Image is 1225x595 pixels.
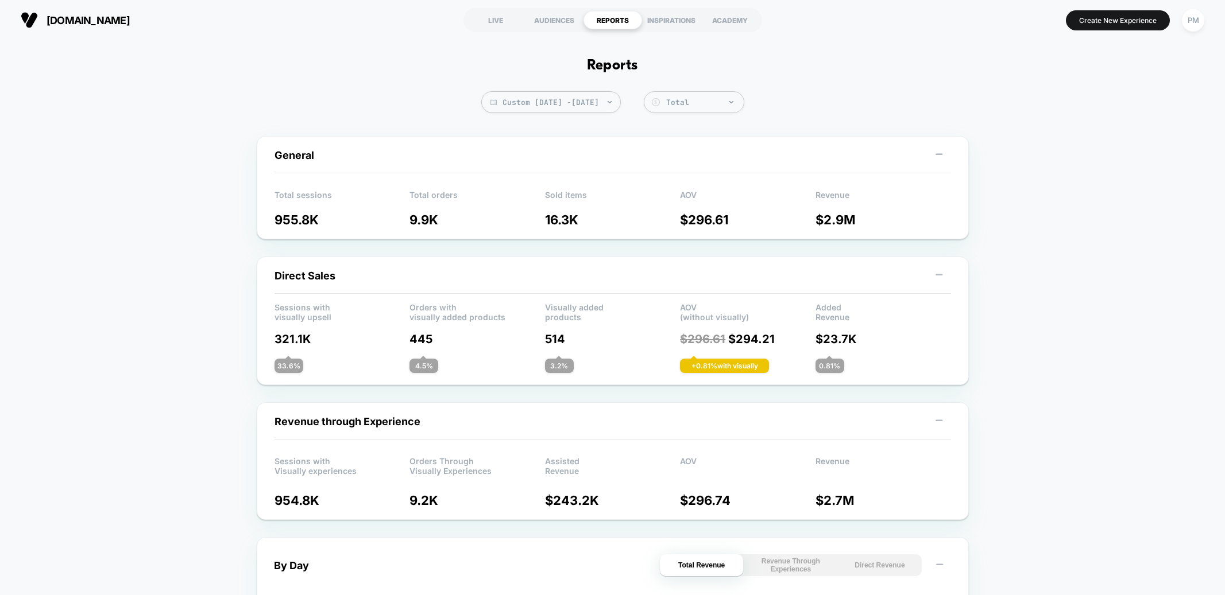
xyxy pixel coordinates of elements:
[275,456,410,473] p: Sessions with Visually experiences
[642,11,701,29] div: INSPIRATIONS
[545,456,681,473] p: Assisted Revenue
[275,359,303,373] div: 33.6 %
[409,456,545,473] p: Orders Through Visually Experiences
[583,11,642,29] div: REPORTS
[275,493,410,508] p: 954.8K
[680,493,816,508] p: $ 296.74
[525,11,583,29] div: AUDIENCES
[816,332,951,346] p: $ 23.7K
[545,212,681,227] p: 16.3K
[274,559,309,571] div: By Day
[680,359,769,373] div: + 0.81 % with visually
[481,91,621,113] span: Custom [DATE] - [DATE]
[275,415,420,427] span: Revenue through Experience
[680,302,816,320] p: AOV (without visually)
[816,212,951,227] p: $ 2.9M
[701,11,759,29] div: ACADEMY
[838,554,921,576] button: Direct Revenue
[816,359,844,373] div: 0.81 %
[816,190,951,207] p: Revenue
[816,493,951,508] p: $ 2.7M
[545,359,574,373] div: 3.2 %
[275,302,410,320] p: Sessions with visually upsell
[666,98,738,107] div: Total
[654,99,657,105] tspan: $
[275,270,335,282] span: Direct Sales
[816,456,951,473] p: Revenue
[21,11,38,29] img: Visually logo
[275,212,410,227] p: 955.8K
[545,493,681,508] p: $ 243.2K
[409,493,545,508] p: 9.2K
[587,57,637,74] h1: Reports
[409,359,438,373] div: 4.5 %
[1178,9,1208,32] button: PM
[729,101,733,103] img: end
[749,554,832,576] button: Revenue Through Experiences
[47,14,130,26] span: [DOMAIN_NAME]
[466,11,525,29] div: LIVE
[680,456,816,473] p: AOV
[545,332,681,346] p: 514
[409,302,545,320] p: Orders with visually added products
[680,332,725,346] span: $ 296.61
[409,212,545,227] p: 9.9K
[680,332,816,346] p: $ 294.21
[1182,9,1204,32] div: PM
[816,302,951,320] p: Added Revenue
[490,99,497,105] img: calendar
[275,190,410,207] p: Total sessions
[275,149,314,161] span: General
[409,190,545,207] p: Total orders
[17,11,133,29] button: [DOMAIN_NAME]
[1066,10,1170,30] button: Create New Experience
[608,101,612,103] img: end
[680,212,816,227] p: $ 296.61
[680,190,816,207] p: AOV
[275,332,410,346] p: 321.1K
[660,554,743,576] button: Total Revenue
[545,302,681,320] p: Visually added products
[545,190,681,207] p: Sold items
[409,332,545,346] p: 445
